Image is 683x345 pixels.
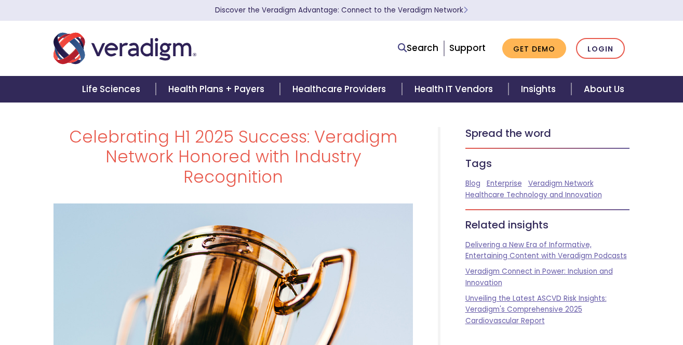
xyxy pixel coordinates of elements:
h1: Celebrating H1 2025 Success: Veradigm Network Honored with Industry Recognition [53,127,413,187]
a: Login [576,38,625,59]
a: Health IT Vendors [402,76,508,103]
a: Health Plans + Payers [156,76,280,103]
h5: Tags [465,157,630,170]
a: Unveiling the Latest ASCVD Risk Insights: Veradigm's Comprehensive 2025 Cardiovascular Report [465,293,607,326]
a: Support [449,42,486,54]
h5: Spread the word [465,127,630,139]
a: Search [398,41,438,55]
h5: Related insights [465,219,630,231]
span: Learn More [463,5,468,15]
a: Blog [465,178,480,188]
a: Delivering a New Era of Informative, Entertaining Content with Veradigm Podcasts [465,240,627,261]
a: Veradigm Connect in Power: Inclusion and Innovation [465,266,613,288]
img: Veradigm logo [53,31,196,66]
a: About Us [571,76,637,103]
a: Healthcare Technology and Innovation [465,190,602,200]
a: Get Demo [502,39,566,59]
a: Insights [508,76,571,103]
a: Life Sciences [70,76,156,103]
a: Veradigm Network [528,178,594,188]
a: Discover the Veradigm Advantage: Connect to the Veradigm NetworkLearn More [215,5,468,15]
a: Enterprise [487,178,522,188]
a: Healthcare Providers [280,76,401,103]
